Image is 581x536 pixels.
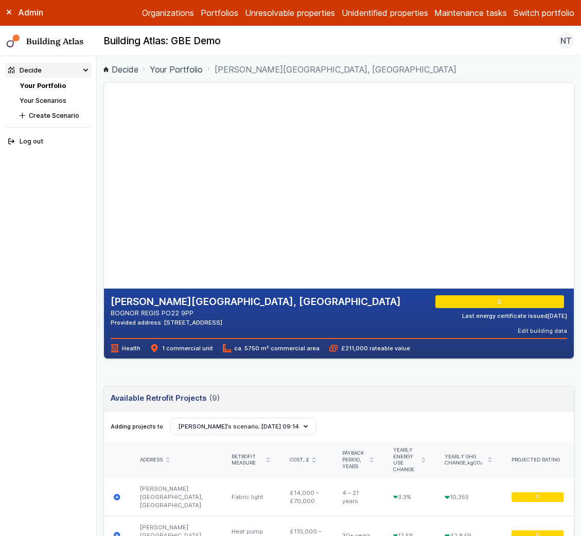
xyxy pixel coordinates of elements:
[435,478,501,516] div: 10,355
[215,63,456,76] span: [PERSON_NAME][GEOGRAPHIC_DATA], [GEOGRAPHIC_DATA]
[150,344,213,352] span: 1 commercial unit
[514,7,574,19] button: Switch portfolio
[7,34,20,48] img: main-0bbd2752.svg
[467,460,482,466] span: kgCO₂
[209,392,220,404] span: (9)
[20,82,66,90] a: Your Portfolio
[222,478,280,516] div: Fabric light
[393,447,419,473] span: Yearly energy use change
[245,7,335,19] a: Unresolvable properties
[5,134,92,149] button: Log out
[103,34,221,48] h2: Building Atlas: GBE Demo
[434,7,507,19] a: Maintenance tasks
[499,298,503,306] span: D
[518,327,567,335] button: Edit building data
[103,63,138,76] a: Decide
[232,454,263,467] span: Retrofit measure
[150,63,203,76] a: Your Portfolio
[223,344,320,352] span: ca. 5750 m² commercial area
[111,422,163,431] span: Adding projects to
[383,478,435,516] div: 3.3%
[560,34,572,47] span: NT
[20,97,66,104] a: Your Scenarios
[342,7,428,19] a: Unidentified properties
[290,457,309,463] span: Cost, £
[201,7,238,19] a: Portfolios
[536,494,539,501] span: D
[140,457,163,463] span: Address
[280,478,332,516] div: £14,000 – £70,000
[16,108,92,123] button: Create Scenario
[8,65,42,75] div: Decide
[445,454,485,467] span: Yearly GHG change,
[111,295,401,309] h2: [PERSON_NAME][GEOGRAPHIC_DATA], [GEOGRAPHIC_DATA]
[548,312,567,319] time: [DATE]
[329,344,410,352] span: £211,000 rateable value
[130,478,222,516] div: [PERSON_NAME][GEOGRAPHIC_DATA], [GEOGRAPHIC_DATA]
[5,63,92,78] summary: Decide
[111,344,140,352] span: Health
[142,7,194,19] a: Organizations
[512,457,564,463] div: Projected rating
[462,312,567,320] div: Last energy certificate issued
[111,308,401,318] address: BOGNOR REGIS PO22 9PP
[111,392,220,404] h3: Available Retrofit Projects
[558,32,574,49] button: NT
[170,418,317,435] button: [PERSON_NAME]’s scenario; [DATE] 09:14
[342,450,367,470] span: Payback period, years
[111,318,401,327] div: Provided address: [STREET_ADDRESS]
[332,478,383,516] div: 4 – 21 years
